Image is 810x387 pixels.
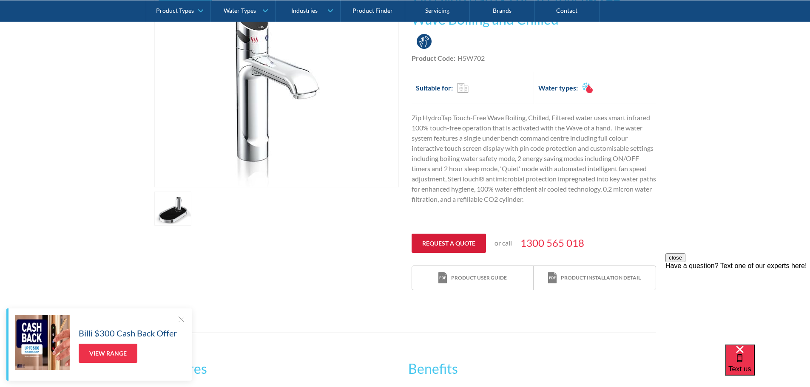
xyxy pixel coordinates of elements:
[438,272,447,284] img: print icon
[451,274,507,282] div: Product user guide
[520,235,584,251] a: 1300 565 018
[79,344,137,363] a: View Range
[534,266,655,290] a: print iconProduct installation detail
[412,113,656,204] p: Zip HydroTap Touch-Free Wave Boiling, Chilled, Filtered water uses smart infrared 100% touch-free...
[15,315,70,370] img: Billi $300 Cash Back Offer
[412,234,486,253] a: Request a quote
[154,359,402,379] h2: Features
[725,345,810,387] iframe: podium webchat widget bubble
[538,83,578,93] h2: Water types:
[154,192,192,226] a: open lightbox
[561,274,641,282] div: Product installation detail
[495,238,512,248] p: or call
[665,253,810,355] iframe: podium webchat widget prompt
[416,83,453,93] h2: Suitable for:
[291,7,318,14] div: Industries
[224,7,256,14] div: Water Types
[412,266,534,290] a: print iconProduct user guide
[412,54,455,62] strong: Product Code:
[408,359,656,379] h2: Benefits
[548,272,557,284] img: print icon
[79,327,177,339] h5: Billi $300 Cash Back Offer
[458,53,485,63] div: H5W702
[156,7,194,14] div: Product Types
